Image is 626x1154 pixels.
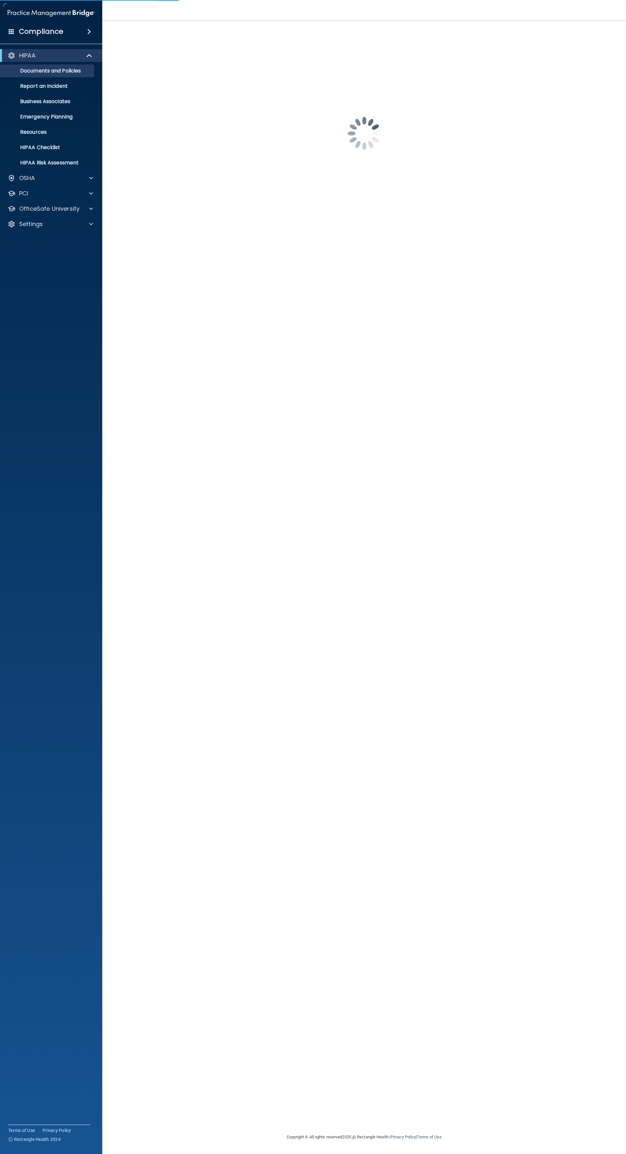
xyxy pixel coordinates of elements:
p: PCI [19,190,28,197]
img: PMB logo [8,7,95,19]
a: Privacy Policy [43,1127,71,1134]
p: Emergency Planning [4,114,91,120]
a: OSHA [8,174,93,182]
p: HIPAA Checklist [4,144,91,151]
a: HIPAA [8,52,93,59]
div: Copyright © All rights reserved 2025 @ Rectangle Health | | [248,1127,481,1147]
a: Terms of Use [417,1135,441,1139]
a: Privacy Policy [390,1135,416,1139]
p: HIPAA Risk Assessment [4,160,91,166]
p: Resources [4,129,91,135]
p: Business Associates [4,98,91,105]
p: OfficeSafe University [19,205,80,213]
a: OfficeSafe University [8,205,93,213]
img: spinner.e123f6fc.gif [332,102,396,165]
span: Ⓒ Rectangle Health 2024 [8,1136,61,1143]
a: Terms of Use [8,1127,35,1134]
p: HIPAA [19,52,35,59]
p: Settings [19,220,43,228]
p: Documents and Policies [4,68,91,74]
h4: Compliance [19,27,63,36]
p: Report an Incident [4,83,91,89]
p: OSHA [19,174,35,182]
a: Settings [8,220,93,228]
a: PCI [8,190,93,197]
